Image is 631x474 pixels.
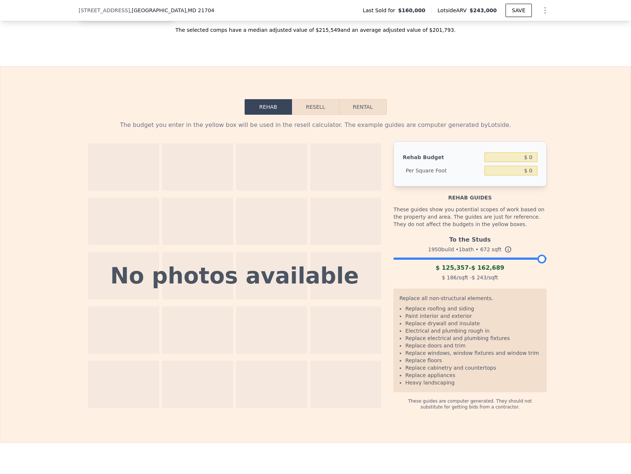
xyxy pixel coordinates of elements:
div: - [393,263,546,272]
div: Rehab Budget [403,151,481,164]
span: $ 162,689 [471,264,504,271]
span: Lotside ARV [437,7,469,14]
li: Replace drywall and insulate [405,320,540,327]
li: Electrical and plumbing rough in [405,327,540,335]
div: The budget you enter in the yellow box will be used in the resell calculator. The example guides ... [85,121,547,130]
button: SAVE [506,4,531,17]
li: Replace floors [405,357,540,364]
span: Last Sold for [363,7,398,14]
div: Per Square Foot [403,164,481,177]
li: Replace electrical and plumbing fixtures [405,335,540,342]
span: , MD 21704 [186,7,214,13]
div: /sqft - /sqft [393,272,546,283]
div: Rehab guides [393,186,546,201]
span: $160,000 [398,7,426,14]
span: $ 243 [472,275,487,280]
li: Replace windows, window fixtures and window trim [405,349,540,357]
span: $243,000 [470,7,497,13]
li: Heavy landscaping [405,379,540,386]
li: Replace roofing and siding [405,305,540,312]
div: The selected comps have a median adjusted value of $215,549 and an average adjusted value of $201... [79,20,553,34]
span: $ 125,357 [436,264,469,271]
span: $ 186 [442,275,457,280]
button: Rehab [245,99,292,115]
li: Paint interior and exterior [405,312,540,320]
div: 1950 build • 1 bath • sqft [393,244,546,255]
span: 672 [480,246,490,252]
li: Replace appliances [405,372,540,379]
div: These guides are computer generated. They should not substitute for getting bids from a contractor. [393,392,546,410]
span: , [GEOGRAPHIC_DATA] [130,7,214,14]
div: Replace all non-structural elements. [399,295,540,305]
span: [STREET_ADDRESS] [79,7,130,14]
button: Rental [339,99,386,115]
div: To the Studs [393,232,546,244]
div: These guides show you potential scopes of work based on the property and area. The guides are jus... [393,201,546,232]
button: Show Options [538,3,553,18]
li: Replace cabinetry and countertops [405,364,540,372]
div: No photos available [110,265,359,287]
li: Replace doors and trim [405,342,540,349]
button: Resell [292,99,339,115]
